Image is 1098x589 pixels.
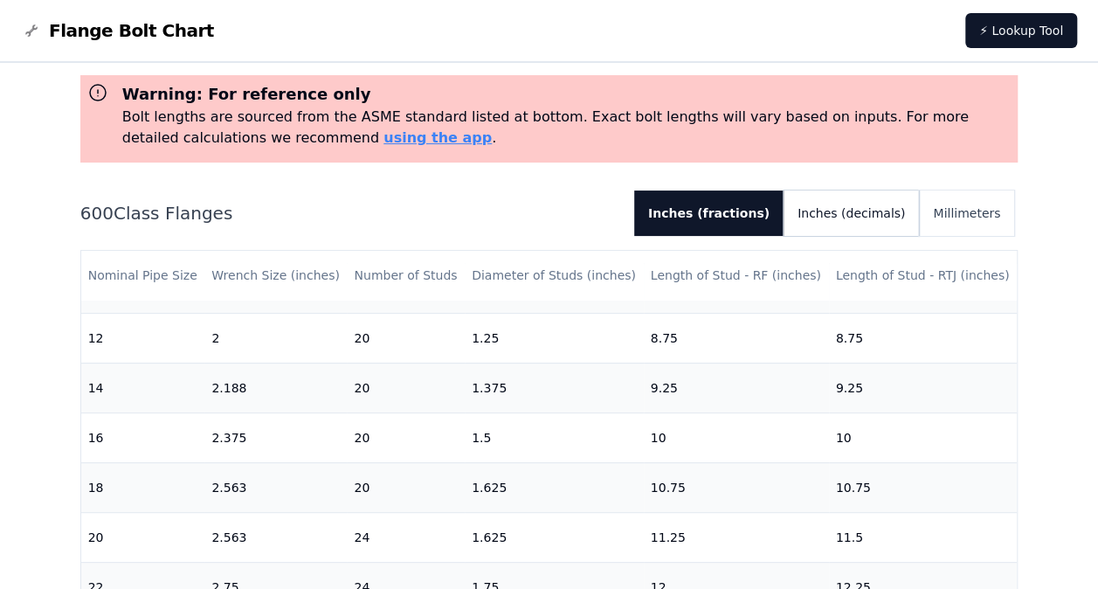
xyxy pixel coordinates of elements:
[81,363,205,412] td: 14
[465,313,644,363] td: 1.25
[81,313,205,363] td: 12
[644,363,829,412] td: 9.25
[204,462,347,512] td: 2.563
[829,462,1018,512] td: 10.75
[829,313,1018,363] td: 8.75
[829,251,1018,301] th: Length of Stud - RTJ (inches)
[465,462,644,512] td: 1.625
[80,201,620,225] h2: 600 Class Flanges
[204,313,347,363] td: 2
[21,20,42,41] img: Flange Bolt Chart Logo
[829,512,1018,562] td: 11.5
[465,363,644,412] td: 1.375
[49,18,214,43] span: Flange Bolt Chart
[347,462,465,512] td: 20
[465,512,644,562] td: 1.625
[644,512,829,562] td: 11.25
[829,363,1018,412] td: 9.25
[347,363,465,412] td: 20
[644,313,829,363] td: 8.75
[347,313,465,363] td: 20
[465,412,644,462] td: 1.5
[21,18,214,43] a: Flange Bolt Chart LogoFlange Bolt Chart
[204,412,347,462] td: 2.375
[383,129,492,146] a: using the app
[829,412,1018,462] td: 10
[204,512,347,562] td: 2.563
[465,251,644,301] th: Diameter of Studs (inches)
[122,107,1012,149] p: Bolt lengths are sourced from the ASME standard listed at bottom. Exact bolt lengths will vary ba...
[81,512,205,562] td: 20
[634,191,784,236] button: Inches (fractions)
[204,251,347,301] th: Wrench Size (inches)
[81,251,205,301] th: Nominal Pipe Size
[347,251,465,301] th: Number of Studs
[347,512,465,562] td: 24
[122,82,1012,107] h3: Warning: For reference only
[784,191,919,236] button: Inches (decimals)
[81,462,205,512] td: 18
[81,412,205,462] td: 16
[347,412,465,462] td: 20
[644,251,829,301] th: Length of Stud - RF (inches)
[644,462,829,512] td: 10.75
[644,412,829,462] td: 10
[204,363,347,412] td: 2.188
[965,13,1077,48] a: ⚡ Lookup Tool
[919,191,1014,236] button: Millimeters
